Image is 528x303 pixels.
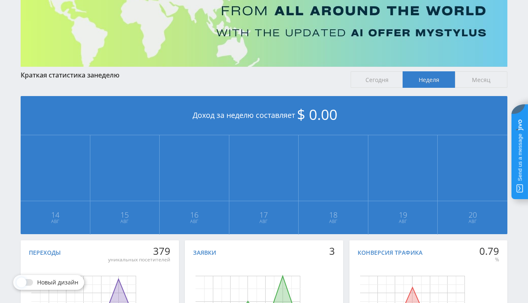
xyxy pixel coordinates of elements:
div: Доход за неделю составляет [21,96,507,135]
span: 18 [299,211,368,218]
span: неделю [94,70,120,80]
div: 3 [329,245,335,257]
span: Авг [160,218,229,225]
span: 14 [21,211,90,218]
span: Авг [91,218,159,225]
span: Авг [299,218,368,225]
span: 16 [160,211,229,218]
span: Сегодня [351,71,403,88]
span: 17 [230,211,298,218]
div: Переходы [29,249,61,256]
div: % [479,256,499,263]
span: Месяц [455,71,507,88]
div: 379 [108,245,170,257]
span: Авг [21,218,90,225]
div: Конверсия трафика [358,249,422,256]
span: Авг [438,218,507,225]
span: Авг [369,218,437,225]
span: 15 [91,211,159,218]
span: 19 [369,211,437,218]
span: Авг [230,218,298,225]
div: уникальных посетителей [108,256,170,263]
span: Неделя [403,71,455,88]
span: $ 0.00 [297,105,337,124]
div: 0.79 [479,245,499,257]
div: Краткая статистика за [21,71,342,79]
span: 20 [438,211,507,218]
span: Новый дизайн [37,279,78,286]
div: Заявки [193,249,216,256]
